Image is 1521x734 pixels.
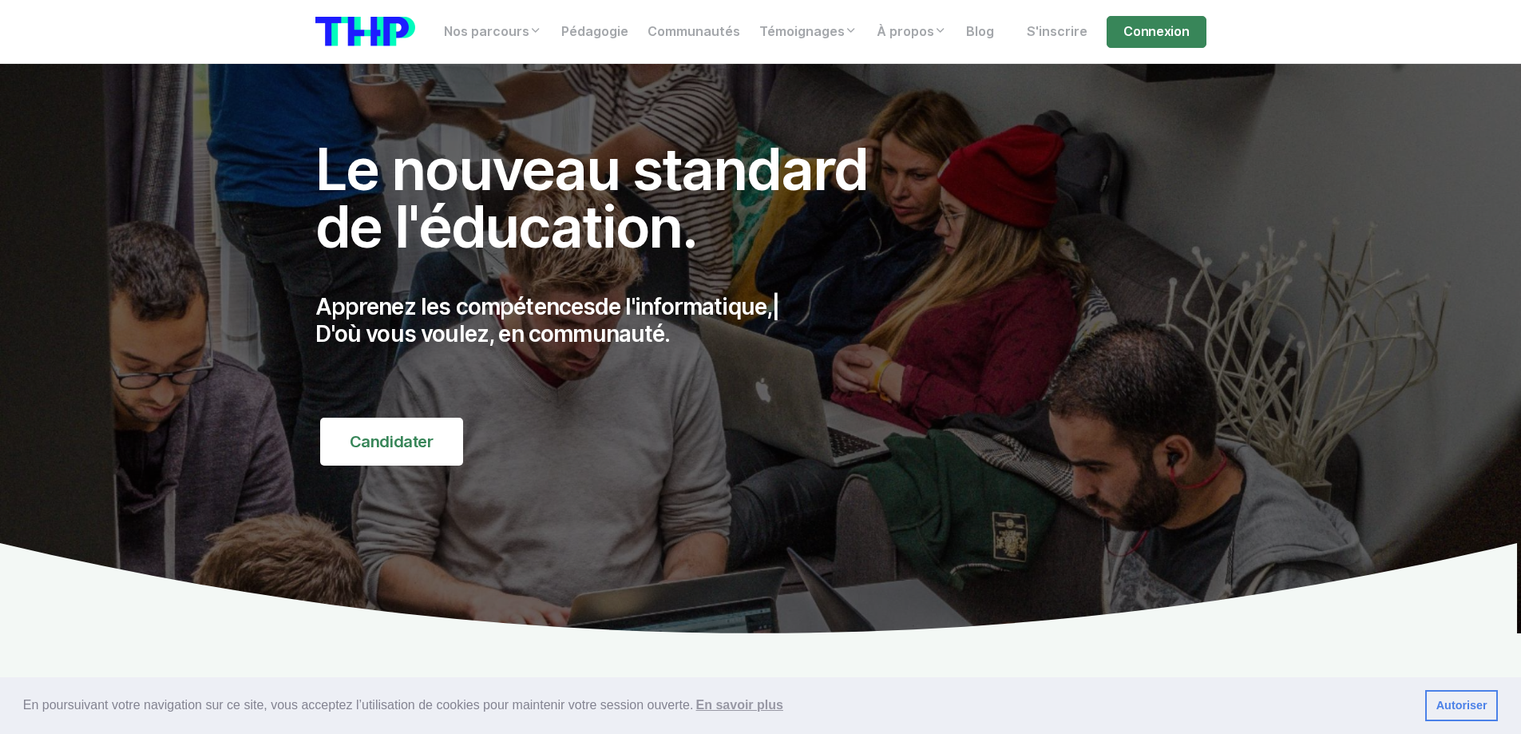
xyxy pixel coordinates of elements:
p: Apprenez les compétences D'où vous voulez, en communauté. [315,294,903,347]
a: Blog [957,16,1004,48]
a: S'inscrire [1017,16,1097,48]
a: Connexion [1107,16,1206,48]
a: Candidater [320,418,463,466]
a: Témoignages [750,16,867,48]
a: À propos [867,16,957,48]
a: Nos parcours [434,16,552,48]
span: | [772,293,779,320]
span: En poursuivant votre navigation sur ce site, vous acceptez l’utilisation de cookies pour mainteni... [23,693,1412,717]
a: learn more about cookies [693,693,786,717]
a: dismiss cookie message [1425,690,1498,722]
a: Communautés [638,16,750,48]
a: Pédagogie [552,16,638,48]
h1: Le nouveau standard de l'éducation. [315,141,903,256]
span: de l'informatique, [595,293,772,320]
img: logo [315,17,415,46]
